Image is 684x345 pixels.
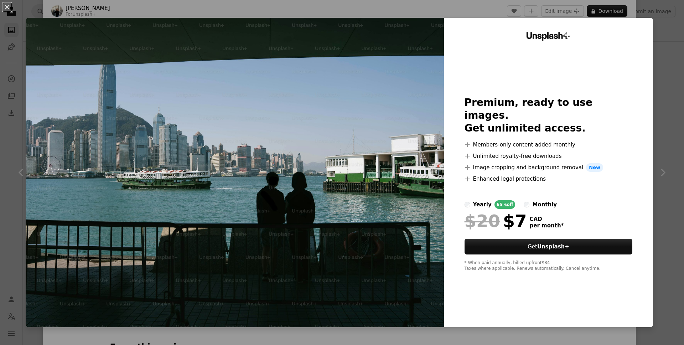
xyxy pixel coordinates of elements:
[465,175,633,183] li: Enhanced legal protections
[465,96,633,135] h2: Premium, ready to use images. Get unlimited access.
[465,202,470,207] input: yearly65%off
[465,163,633,172] li: Image cropping and background removal
[537,243,569,250] strong: Unsplash+
[465,140,633,149] li: Members-only content added monthly
[530,216,564,222] span: CAD
[465,260,633,272] div: * When paid annually, billed upfront $84 Taxes where applicable. Renews automatically. Cancel any...
[465,212,500,230] span: $20
[494,200,515,209] div: 65% off
[586,163,603,172] span: New
[465,212,527,230] div: $7
[465,152,633,160] li: Unlimited royalty-free downloads
[465,239,633,254] button: GetUnsplash+
[532,200,557,209] div: monthly
[524,202,529,207] input: monthly
[473,200,492,209] div: yearly
[530,222,564,229] span: per month *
